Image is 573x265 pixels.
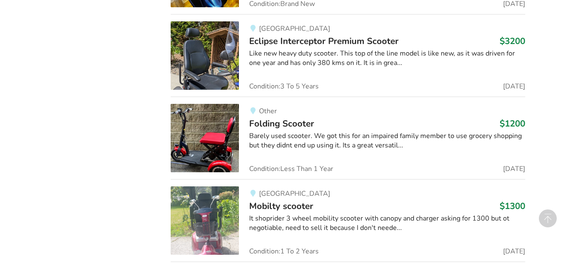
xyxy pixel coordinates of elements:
[503,0,525,7] span: [DATE]
[503,83,525,90] span: [DATE]
[503,248,525,255] span: [DATE]
[503,165,525,172] span: [DATE]
[249,248,319,255] span: Condition: 1 To 2 Years
[171,179,525,262] a: mobility-mobilty scooter[GEOGRAPHIC_DATA]Mobilty scooter$1300It shoprider 3 wheel mobility scoote...
[171,21,239,90] img: mobility-eclipse interceptor premium scooter
[171,14,525,97] a: mobility-eclipse interceptor premium scooter[GEOGRAPHIC_DATA]Eclipse Interceptor Premium Scooter$...
[249,35,398,47] span: Eclipse Interceptor Premium Scooter
[249,0,315,7] span: Condition: Brand New
[259,24,330,33] span: [GEOGRAPHIC_DATA]
[259,106,277,116] span: Other
[249,83,319,90] span: Condition: 3 To 5 Years
[171,104,239,172] img: mobility-folding scooter
[249,214,525,233] div: It shoprider 3 wheel mobility scooter with canopy and charger asking for 1300 but ot negotiable, ...
[500,200,525,212] h3: $1300
[500,118,525,129] h3: $1200
[249,118,314,130] span: Folding Scooter
[249,200,313,212] span: Mobilty scooter
[249,49,525,68] div: Like new heavy duty scooter. This top of the line model is like new, as it was driven for one yea...
[249,131,525,151] div: Barely used scooter. We got this for an impaired family member to use grocery shopping but they d...
[259,189,330,198] span: [GEOGRAPHIC_DATA]
[249,165,333,172] span: Condition: Less Than 1 Year
[500,35,525,47] h3: $3200
[171,186,239,255] img: mobility-mobilty scooter
[171,97,525,179] a: mobility-folding scooterOtherFolding Scooter$1200Barely used scooter. We got this for an impaired...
